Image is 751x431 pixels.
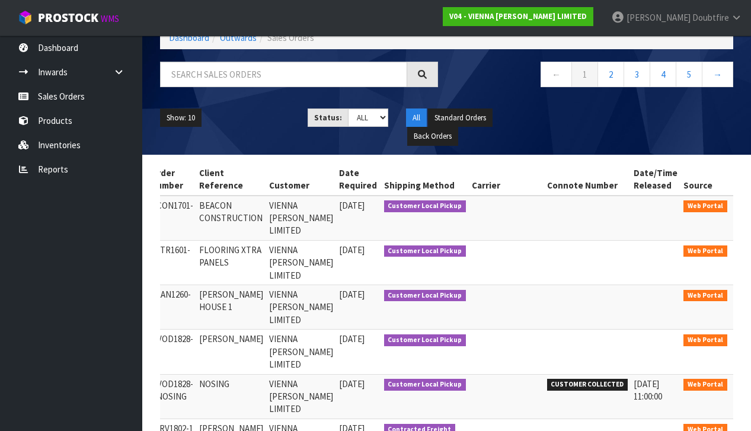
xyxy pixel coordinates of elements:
td: [PERSON_NAME] HOUSE 1 [196,285,266,330]
td: NOSING [196,374,266,419]
span: Customer Local Pickup [384,290,466,302]
td: BEACON CONSTRUCTION [196,196,266,241]
span: Customer Local Pickup [384,200,466,212]
td: VIENNA [PERSON_NAME] LIMITED [266,240,336,285]
button: Standard Orders [428,108,493,127]
a: → [702,62,733,87]
th: Date Required [336,164,381,196]
td: PLAN1260-5 [148,285,196,330]
a: 5 [676,62,702,87]
td: VIENNA [PERSON_NAME] LIMITED [266,285,336,330]
a: Dashboard [169,32,209,43]
span: Web Portal [683,200,727,212]
span: Web Portal [683,290,727,302]
span: [DATE] 11:00:00 [634,378,662,402]
strong: Status: [314,113,342,123]
th: Connote Number [544,164,631,196]
th: Order Number [148,164,196,196]
span: Sales Orders [267,32,314,43]
span: [DATE] [339,200,365,211]
span: [DATE] [339,244,365,256]
td: FLOORING XTRA PANELS [196,240,266,285]
small: WMS [101,13,119,24]
th: Carrier [469,164,544,196]
td: VIENNA [PERSON_NAME] LIMITED [266,196,336,241]
a: ← [541,62,572,87]
a: 2 [597,62,624,87]
span: Customer Local Pickup [384,334,466,346]
td: VIENNA [PERSON_NAME] LIMITED [266,330,336,374]
span: Customer Local Pickup [384,245,466,257]
a: 3 [624,62,650,87]
span: [DATE] [339,289,365,300]
span: Web Portal [683,334,727,346]
td: MVOD1828-1 NOSING [148,374,196,419]
td: MVOD1828-1 [148,330,196,374]
img: cube-alt.png [18,10,33,25]
th: Shipping Method [381,164,469,196]
td: FXTR1601-10 [148,240,196,285]
span: Customer Local Pickup [384,379,466,391]
th: Date/Time Released [631,164,680,196]
th: Source [680,164,730,196]
input: Search sales orders [160,62,407,87]
span: [PERSON_NAME] [627,12,691,23]
span: [DATE] [339,333,365,344]
a: Outwards [220,32,257,43]
th: Customer [266,164,336,196]
span: Web Portal [683,245,727,257]
th: Client Reference [196,164,266,196]
button: All [406,108,427,127]
span: [DATE] [339,378,365,390]
span: Web Portal [683,379,727,391]
span: CUSTOMER COLLECTED [547,379,628,391]
td: BCON1701-1 [148,196,196,241]
button: Show: 10 [160,108,202,127]
td: VIENNA [PERSON_NAME] LIMITED [266,374,336,419]
td: [PERSON_NAME] [196,330,266,374]
span: Doubtfire [692,12,729,23]
nav: Page navigation [456,62,734,91]
strong: V04 - VIENNA [PERSON_NAME] LIMITED [449,11,587,21]
span: ProStock [38,10,98,25]
a: 4 [650,62,676,87]
button: Back Orders [407,127,458,146]
a: 1 [571,62,598,87]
